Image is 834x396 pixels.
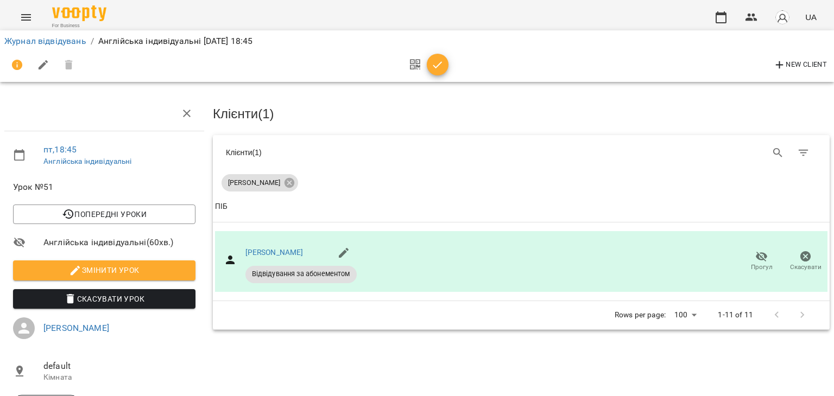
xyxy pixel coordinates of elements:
span: [PERSON_NAME] [222,178,287,188]
a: Англійська індивідуальні [43,157,132,165]
div: Sort [215,200,228,213]
li: / [91,35,94,48]
button: Прогул [740,246,784,277]
span: Скасувати Урок [22,292,187,305]
a: [PERSON_NAME] [43,323,109,333]
a: [PERSON_NAME] [245,248,304,257]
div: Клієнти ( 1 ) [226,147,513,158]
p: Англійська індивідуальні [DATE] 18:45 [98,35,252,48]
button: UA [801,7,821,27]
span: default [43,360,195,373]
p: Rows per page: [615,310,666,321]
button: Фільтр [791,140,817,166]
p: 1-11 of 11 [718,310,753,321]
span: For Business [52,22,106,29]
a: пт , 18:45 [43,144,77,155]
span: Англійська індивідуальні ( 60 хв. ) [43,236,195,249]
span: Попередні уроки [22,208,187,221]
nav: breadcrumb [4,35,830,48]
div: [PERSON_NAME] [222,174,298,191]
span: Змінити урок [22,264,187,277]
button: Попередні уроки [13,205,195,224]
span: Урок №51 [13,181,195,194]
h3: Клієнти ( 1 ) [213,107,830,121]
span: Прогул [751,263,773,272]
div: 100 [670,307,700,323]
button: Скасувати Урок [13,289,195,309]
button: Змінити урок [13,260,195,280]
span: New Client [773,59,827,72]
p: Кімната [43,372,195,383]
button: Search [765,140,791,166]
button: Скасувати [784,246,827,277]
span: Відвідування за абонементом [245,269,357,279]
span: UA [805,11,817,23]
span: ПІБ [215,200,827,213]
img: avatar_s.png [775,10,790,25]
span: Скасувати [790,263,822,272]
div: Table Toolbar [213,135,830,170]
div: ПІБ [215,200,228,213]
a: Журнал відвідувань [4,36,86,46]
img: Voopty Logo [52,5,106,21]
button: New Client [770,56,830,74]
button: Menu [13,4,39,30]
